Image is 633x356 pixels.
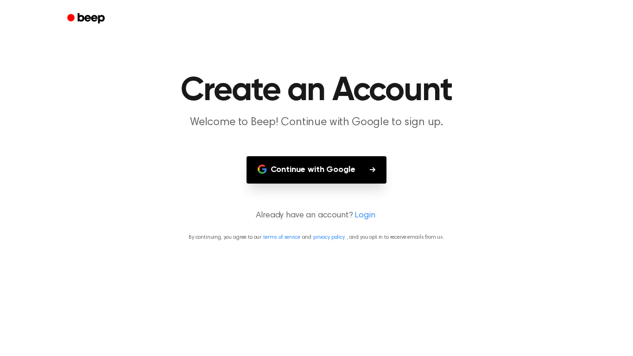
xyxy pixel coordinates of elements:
[61,10,113,28] a: Beep
[354,210,375,222] a: Login
[247,156,387,184] button: Continue with Google
[263,235,300,240] a: terms of service
[11,233,622,242] p: By continuing, you agree to our and , and you opt in to receive emails from us.
[79,74,554,108] h1: Create an Account
[313,235,345,240] a: privacy policy
[11,210,622,222] p: Already have an account?
[139,115,494,130] p: Welcome to Beep! Continue with Google to sign up.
